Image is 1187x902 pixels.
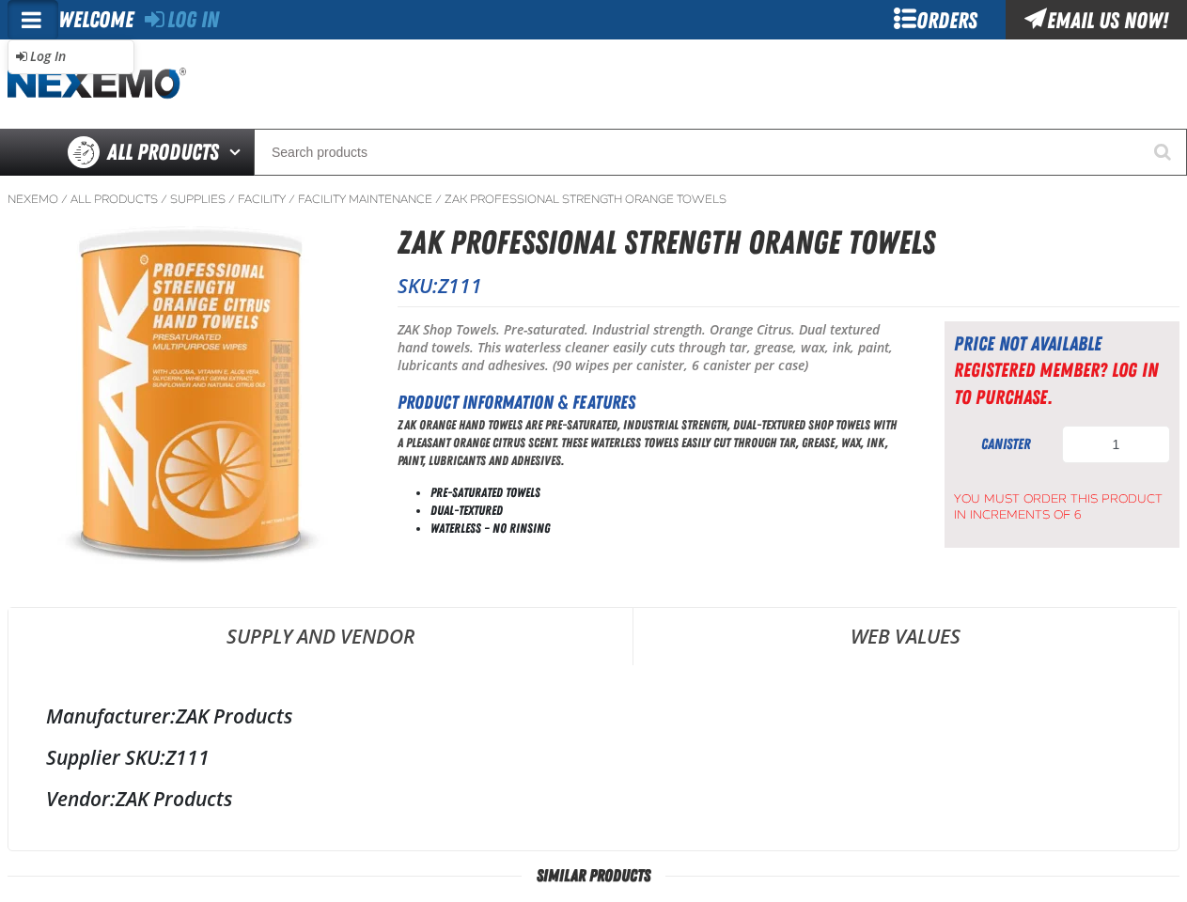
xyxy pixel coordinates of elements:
a: ZAK Professional Strength Orange Towels [445,192,726,207]
h1: ZAK Professional Strength Orange Towels [398,218,1179,268]
nav: Breadcrumbs [8,192,1179,207]
li: Pre-saturated Towels [430,484,898,502]
img: ZAK Professional Strength Orange Towels [8,218,364,573]
h2: Product Information & Features [398,388,898,416]
p: SKU: [398,272,1179,299]
p: ZAK Orange Hand Towels are pre-saturated, industrial strength, dual-textured shop towels with a p... [398,416,898,470]
span: / [289,192,295,207]
a: Facility [238,192,286,207]
img: Nexemo logo [8,68,186,101]
li: Dual-Textured [430,502,898,520]
span: / [161,192,167,207]
a: Supply and Vendor [8,608,633,664]
span: All Products [107,135,219,169]
div: ZAK Products [46,703,1141,729]
a: Home [8,68,186,101]
label: Supplier SKU: [46,744,165,770]
label: Manufacturer: [46,703,176,729]
input: Product Quantity [1062,426,1170,463]
a: Registered Member? Log In to purchase. [954,358,1158,408]
span: Similar Products [522,866,665,885]
span: / [228,192,235,207]
div: canister [954,434,1057,455]
a: Facility Maintenance [298,192,432,207]
a: Log In [16,47,66,65]
span: You must order this product in increments of 6 [954,482,1170,523]
button: Start Searching [1140,129,1187,176]
a: Supplies [170,192,226,207]
p: ZAK Shop Towels. Pre-saturated. Industrial strength. Orange Citrus. Dual textured hand towels. Th... [398,321,898,375]
a: Log In [145,7,219,33]
label: Vendor: [46,785,116,812]
span: / [435,192,442,207]
span: Z111 [438,272,482,299]
input: Search [254,129,1187,176]
a: All Products [70,192,158,207]
div: Price not available [954,331,1170,357]
div: Z111 [46,744,1141,770]
li: Waterless – No Rinsing [430,520,898,537]
a: Web Values [633,608,1179,664]
div: ZAK Products [46,785,1141,812]
button: Open All Products pages [223,129,254,176]
span: / [61,192,68,207]
a: Nexemo [8,192,58,207]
